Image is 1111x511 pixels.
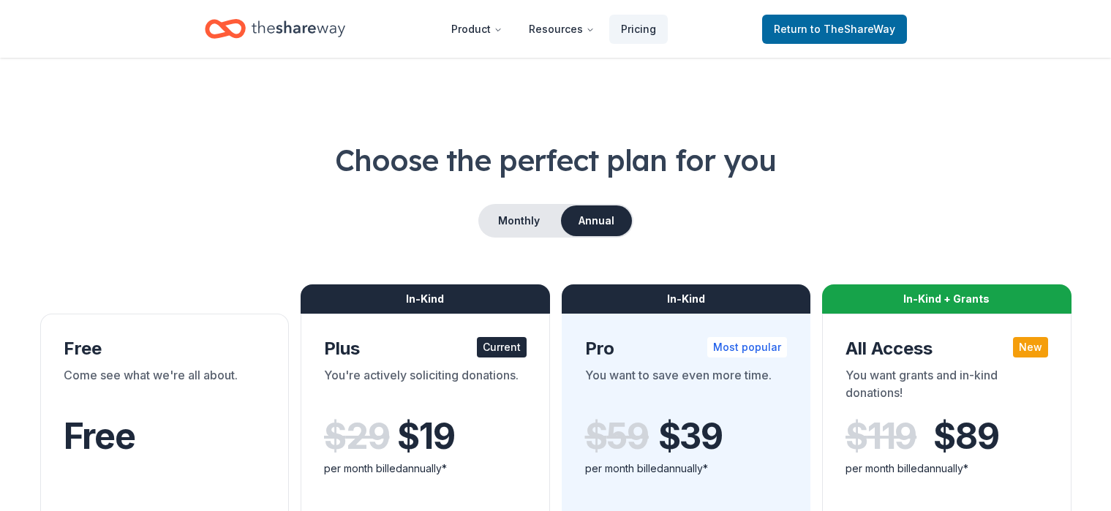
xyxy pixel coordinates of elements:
[324,337,527,360] div: Plus
[64,415,135,458] span: Free
[480,205,558,236] button: Monthly
[477,337,527,357] div: Current
[561,205,632,236] button: Annual
[585,366,788,407] div: You want to save even more time.
[846,366,1048,407] div: You want grants and in-kind donations!
[846,337,1048,360] div: All Access
[609,15,668,44] a: Pricing
[1013,337,1048,357] div: New
[933,416,998,457] span: $ 89
[64,366,266,407] div: Come see what we're all about.
[35,140,1076,181] h1: Choose the perfect plan for you
[324,460,527,477] div: per month billed annually*
[440,12,668,46] nav: Main
[762,15,907,44] a: Returnto TheShareWay
[324,366,527,407] div: You're actively soliciting donations.
[585,337,788,360] div: Pro
[517,15,606,44] button: Resources
[846,460,1048,477] div: per month billed annually*
[585,460,788,477] div: per month billed annually*
[64,337,266,360] div: Free
[301,284,550,314] div: In-Kind
[822,284,1072,314] div: In-Kind + Grants
[397,416,454,457] span: $ 19
[810,23,895,35] span: to TheShareWay
[440,15,514,44] button: Product
[707,337,787,357] div: Most popular
[774,20,895,38] span: Return
[658,416,723,457] span: $ 39
[205,12,345,46] a: Home
[562,284,811,314] div: In-Kind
